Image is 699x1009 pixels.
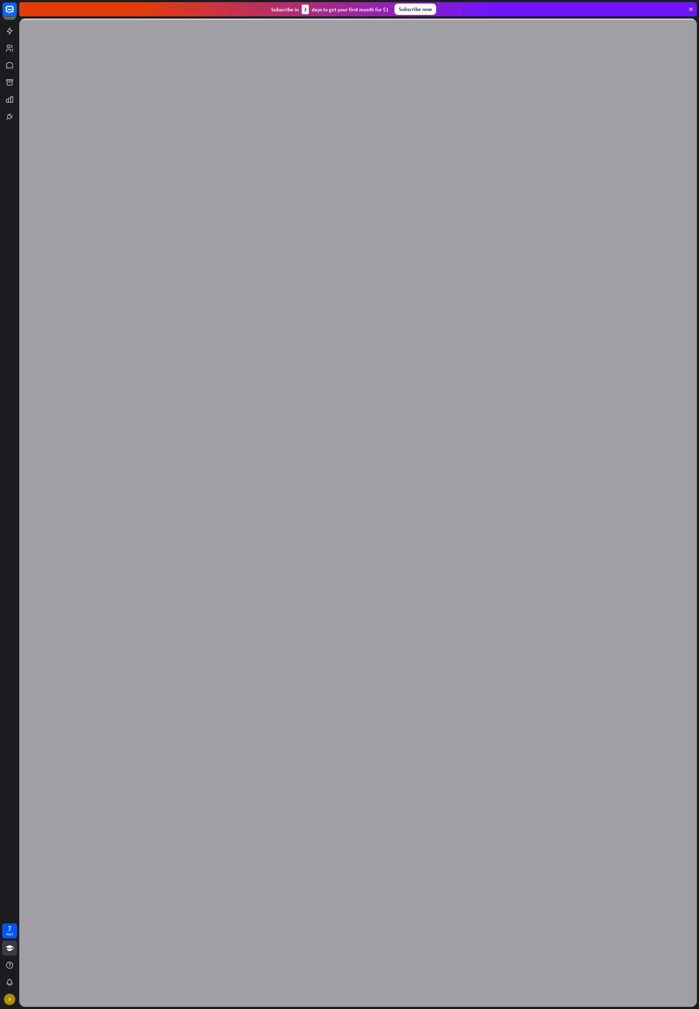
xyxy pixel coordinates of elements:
div: P [4,994,15,1005]
div: days [6,932,13,937]
div: 7 [8,925,11,932]
div: 3 [302,5,309,14]
div: Subscribe in days to get your first month for $1 [271,5,389,14]
div: Subscribe now [394,4,436,15]
a: 7 days [2,923,17,938]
